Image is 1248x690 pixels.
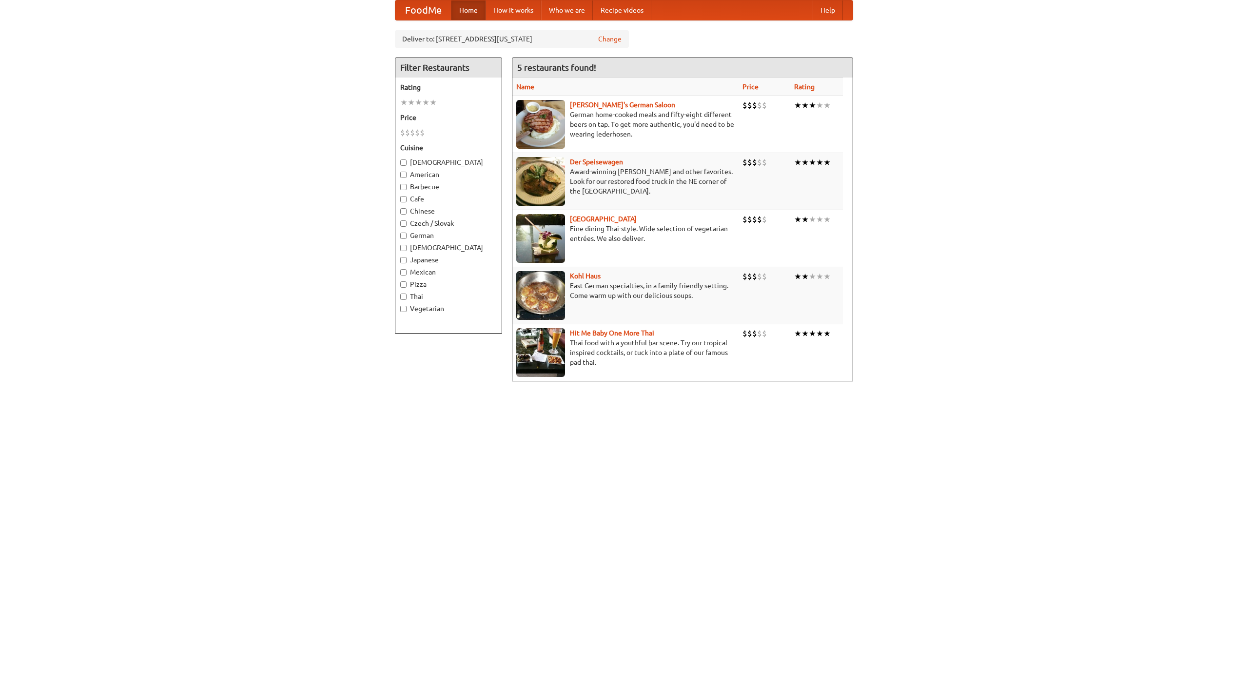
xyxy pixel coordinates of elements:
a: Kohl Haus [570,272,601,280]
li: $ [742,214,747,225]
li: ★ [823,214,831,225]
a: [GEOGRAPHIC_DATA] [570,215,637,223]
h5: Cuisine [400,143,497,153]
a: Change [598,34,622,44]
a: Who we are [541,0,593,20]
li: ★ [801,271,809,282]
h5: Price [400,113,497,122]
li: $ [742,328,747,339]
li: $ [747,328,752,339]
li: $ [752,214,757,225]
li: $ [762,214,767,225]
li: ★ [809,328,816,339]
a: Help [813,0,843,20]
li: $ [757,214,762,225]
a: Recipe videos [593,0,651,20]
li: $ [742,271,747,282]
li: ★ [816,328,823,339]
li: ★ [809,271,816,282]
label: German [400,231,497,240]
label: Chinese [400,206,497,216]
input: Pizza [400,281,407,288]
p: Thai food with a youthful bar scene. Try our tropical inspired cocktails, or tuck into a plate of... [516,338,735,367]
p: Award-winning [PERSON_NAME] and other favorites. Look for our restored food truck in the NE corne... [516,167,735,196]
input: Thai [400,294,407,300]
input: Japanese [400,257,407,263]
p: East German specialties, in a family-friendly setting. Come warm up with our delicious soups. [516,281,735,300]
label: Barbecue [400,182,497,192]
p: Fine dining Thai-style. Wide selection of vegetarian entrées. We also deliver. [516,224,735,243]
img: satay.jpg [516,214,565,263]
img: esthers.jpg [516,100,565,149]
label: Vegetarian [400,304,497,314]
li: ★ [823,328,831,339]
label: Japanese [400,255,497,265]
h5: Rating [400,82,497,92]
a: Rating [794,83,815,91]
li: $ [752,100,757,111]
li: $ [420,127,425,138]
li: ★ [794,214,801,225]
li: ★ [816,157,823,168]
li: $ [757,328,762,339]
input: [DEMOGRAPHIC_DATA] [400,159,407,166]
p: German home-cooked meals and fifty-eight different beers on tap. To get more authentic, you'd nee... [516,110,735,139]
li: ★ [801,214,809,225]
a: [PERSON_NAME]'s German Saloon [570,101,675,109]
li: ★ [415,97,422,108]
a: Price [742,83,759,91]
input: Chinese [400,208,407,215]
img: speisewagen.jpg [516,157,565,206]
label: Pizza [400,279,497,289]
li: $ [762,271,767,282]
label: Thai [400,292,497,301]
li: $ [747,271,752,282]
li: $ [752,157,757,168]
img: kohlhaus.jpg [516,271,565,320]
li: ★ [823,100,831,111]
a: Hit Me Baby One More Thai [570,329,654,337]
input: Cafe [400,196,407,202]
li: ★ [801,100,809,111]
label: Czech / Slovak [400,218,497,228]
ng-pluralize: 5 restaurants found! [517,63,596,72]
li: $ [410,127,415,138]
h4: Filter Restaurants [395,58,502,78]
li: ★ [400,97,408,108]
li: $ [400,127,405,138]
li: ★ [809,157,816,168]
label: American [400,170,497,179]
input: Czech / Slovak [400,220,407,227]
li: $ [752,271,757,282]
li: ★ [801,157,809,168]
li: $ [415,127,420,138]
li: $ [747,100,752,111]
li: ★ [794,328,801,339]
label: [DEMOGRAPHIC_DATA] [400,243,497,253]
li: ★ [429,97,437,108]
li: $ [747,157,752,168]
div: Deliver to: [STREET_ADDRESS][US_STATE] [395,30,629,48]
li: $ [762,157,767,168]
li: ★ [809,214,816,225]
li: $ [742,157,747,168]
li: $ [762,100,767,111]
input: American [400,172,407,178]
li: $ [757,157,762,168]
input: Barbecue [400,184,407,190]
a: Home [451,0,486,20]
img: babythai.jpg [516,328,565,377]
label: Cafe [400,194,497,204]
li: $ [752,328,757,339]
li: ★ [816,100,823,111]
input: Mexican [400,269,407,276]
li: $ [405,127,410,138]
li: ★ [794,271,801,282]
li: ★ [823,271,831,282]
li: ★ [794,157,801,168]
label: Mexican [400,267,497,277]
li: ★ [816,214,823,225]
